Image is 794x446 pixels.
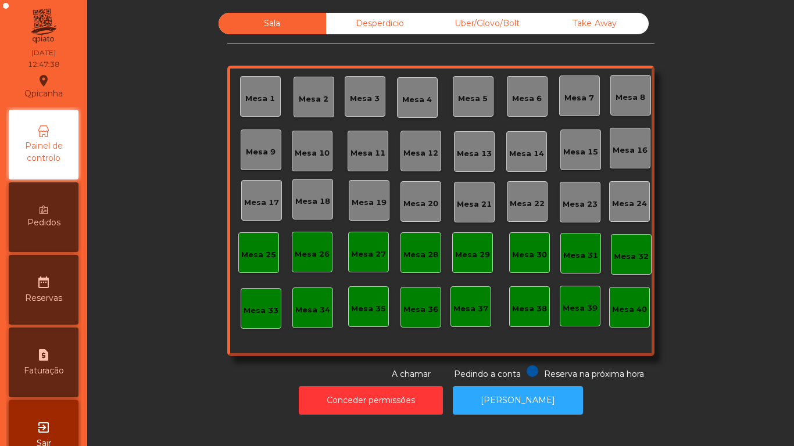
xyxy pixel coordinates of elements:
div: Mesa 1 [245,93,275,105]
div: Qpicanha [24,72,63,101]
div: Mesa 11 [350,148,385,159]
img: qpiato [29,6,58,46]
div: Mesa 8 [616,92,645,103]
div: Mesa 37 [453,303,488,315]
div: Mesa 22 [510,198,545,210]
div: Mesa 15 [563,146,598,158]
div: Mesa 18 [295,196,330,207]
div: Mesa 27 [351,249,386,260]
div: Mesa 29 [455,249,490,261]
div: Mesa 26 [295,249,330,260]
div: Mesa 9 [246,146,276,158]
div: Uber/Glovo/Bolt [434,13,541,34]
div: Mesa 17 [244,197,279,208]
i: request_page [37,348,51,362]
div: Mesa 35 [351,303,386,315]
div: Mesa 12 [403,148,438,159]
div: Mesa 16 [613,145,648,156]
div: Mesa 33 [244,305,278,316]
div: Mesa 14 [509,148,544,160]
button: Conceder permissões [299,386,443,415]
div: Mesa 23 [563,199,598,210]
div: Mesa 5 [458,93,488,105]
div: [DATE] [31,48,56,58]
div: Mesa 3 [350,93,380,105]
span: Pedidos [27,217,60,229]
div: Mesa 39 [563,303,598,314]
div: Desperdicio [326,13,434,34]
div: Mesa 34 [295,304,330,316]
div: Sala [219,13,326,34]
div: Take Away [541,13,649,34]
div: Mesa 20 [403,198,438,210]
div: Mesa 2 [299,93,328,105]
div: Mesa 24 [612,198,647,210]
div: Mesa 4 [402,94,432,106]
div: Mesa 10 [295,148,330,159]
div: Mesa 13 [457,148,492,160]
div: Mesa 6 [512,93,542,105]
i: exit_to_app [37,420,51,434]
div: Mesa 19 [352,197,387,208]
span: Reserva na próxima hora [544,369,644,379]
span: Reservas [25,292,62,304]
span: Pedindo a conta [454,369,521,379]
div: Mesa 25 [241,249,276,261]
div: Mesa 38 [512,303,547,315]
div: Mesa 31 [563,250,598,261]
div: 12:47:38 [28,59,59,70]
div: Mesa 40 [612,304,647,315]
div: Mesa 28 [403,249,438,261]
div: Mesa 32 [614,251,649,262]
span: Painel de controlo [12,140,76,164]
div: Mesa 7 [564,92,594,104]
i: date_range [37,275,51,289]
button: [PERSON_NAME] [453,386,583,415]
i: location_on [37,74,51,88]
span: A chamar [392,369,431,379]
div: Mesa 30 [512,249,547,261]
div: Mesa 36 [403,304,438,315]
div: Mesa 21 [457,199,492,210]
span: Faturação [24,365,64,377]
